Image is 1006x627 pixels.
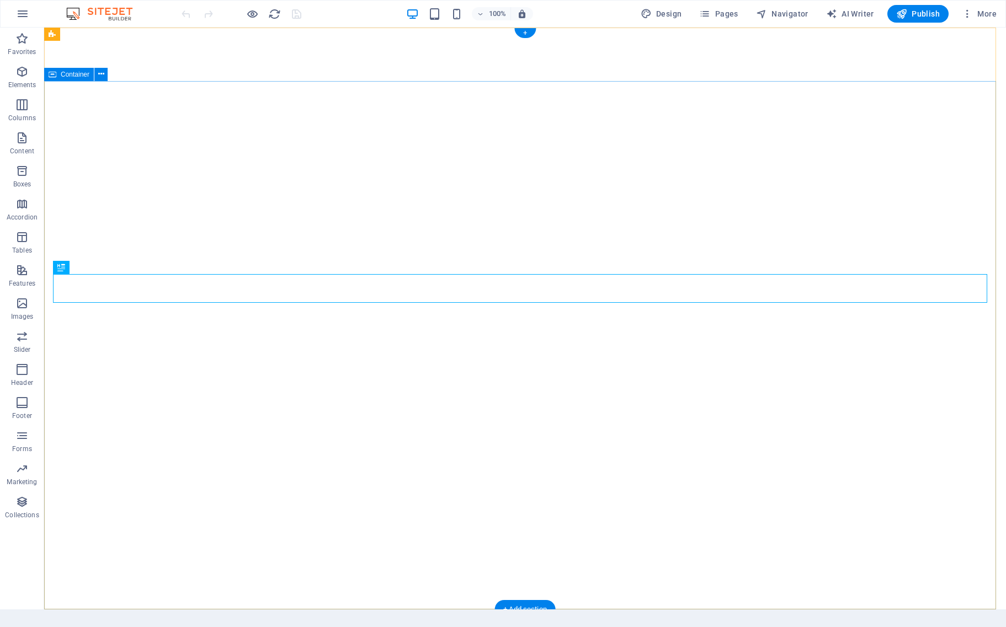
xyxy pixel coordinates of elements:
p: Footer [12,411,32,420]
button: reload [268,7,281,20]
button: More [957,5,1001,23]
p: Header [11,378,33,387]
p: Features [9,279,35,288]
div: Design (Ctrl+Alt+Y) [636,5,686,23]
span: Publish [896,8,940,19]
p: Images [11,312,34,321]
p: Boxes [13,180,31,189]
div: + [514,28,536,38]
p: Tables [12,246,32,255]
p: Columns [8,114,36,122]
h6: 100% [488,7,506,20]
div: + Add section [494,600,556,619]
button: Click here to leave preview mode and continue editing [246,7,259,20]
button: 100% [472,7,511,20]
span: Pages [699,8,738,19]
p: Marketing [7,478,37,486]
button: Design [636,5,686,23]
button: Navigator [752,5,813,23]
p: Forms [12,444,32,453]
p: Content [10,147,34,156]
p: Elements [8,81,36,89]
span: Design [641,8,682,19]
button: AI Writer [822,5,879,23]
p: Accordion [7,213,38,222]
i: On resize automatically adjust zoom level to fit chosen device. [517,9,527,19]
p: Collections [5,511,39,519]
span: Navigator [756,8,808,19]
button: Publish [887,5,949,23]
i: Reload page [268,8,281,20]
span: AI Writer [826,8,874,19]
img: Editor Logo [63,7,146,20]
span: Container [61,71,89,78]
p: Slider [14,345,31,354]
button: Pages [695,5,742,23]
span: More [962,8,997,19]
p: Favorites [8,47,36,56]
